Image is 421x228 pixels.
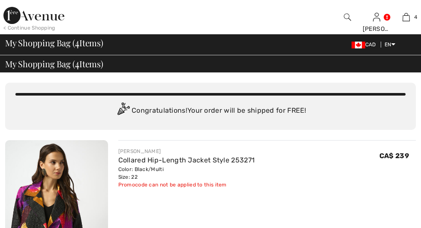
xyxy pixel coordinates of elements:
span: CAD [352,42,379,48]
div: < Continue Shopping [3,24,55,32]
div: Congratulations! Your order will be shipped for FREE! [15,102,406,120]
img: My Info [373,12,380,22]
img: 1ère Avenue [3,7,64,24]
span: 4 [75,36,79,48]
a: Collared Hip-Length Jacket Style 253271 [118,156,255,164]
a: 4 [392,12,421,22]
span: EN [385,42,395,48]
img: Canadian Dollar [352,42,365,48]
span: CA$ 239 [379,152,409,160]
div: Color: Black/Multi Size: 22 [118,165,255,181]
div: [PERSON_NAME] [363,24,391,33]
img: Congratulation2.svg [114,102,132,120]
img: My Bag [403,12,410,22]
span: My Shopping Bag ( Items) [5,60,103,68]
a: Sign In [373,13,380,21]
span: My Shopping Bag ( Items) [5,39,103,47]
div: Promocode can not be applied to this item [118,181,255,189]
img: search the website [344,12,351,22]
span: 4 [75,57,79,69]
span: 4 [414,13,417,21]
div: [PERSON_NAME] [118,147,255,155]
